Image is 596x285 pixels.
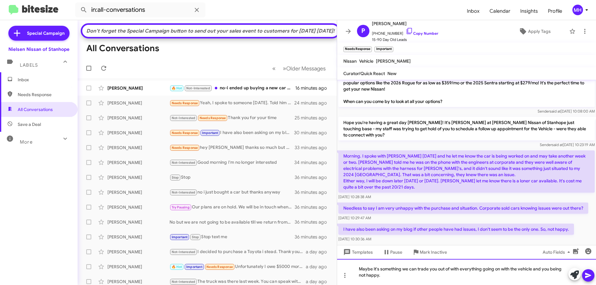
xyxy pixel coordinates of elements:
a: Inbox [462,2,485,20]
button: MH [567,5,589,15]
button: Apply Tags [503,26,566,37]
span: 🔥 Hot [172,86,182,90]
span: Apply Tags [528,26,551,37]
a: Copy Number [406,31,438,36]
p: Needless to say I am very unhappy with the purchase and situation. Corporate sold cars knowing is... [338,203,588,214]
div: 33 minutes ago [295,145,332,151]
span: Templates [342,247,373,258]
button: Previous [269,62,279,75]
div: [PERSON_NAME] [107,249,169,255]
div: No but we are not going to be available till we return from our trip sometime beginning of Nov. [169,219,295,225]
span: [PHONE_NUMBER] [372,27,438,37]
span: Calendar [485,2,515,20]
div: Thank you for your time [169,114,295,122]
span: Stop [192,235,199,239]
p: Morning. I spoke with [PERSON_NAME] [DATE] and he let me know the car is being worked on and may ... [338,150,595,193]
small: Important [374,47,393,52]
span: All Conversations [18,106,53,113]
div: a day ago [306,278,332,285]
span: Auto Fields [543,247,572,258]
div: MH [572,5,583,15]
nav: Page navigation example [269,62,329,75]
button: Pause [378,247,407,258]
div: [PERSON_NAME] [107,100,169,106]
div: I decided to purchase a Toyota i stead. Thank you anyway [169,248,306,256]
span: Not-Interested [172,190,196,194]
span: Important [172,235,188,239]
span: Needs Response [172,101,198,105]
span: [PERSON_NAME] [376,58,411,64]
a: Insights [515,2,543,20]
span: said at [550,109,561,114]
div: 36 minutes ago [295,174,332,180]
span: Mark Inactive [420,247,447,258]
div: a day ago [306,249,332,255]
div: [PERSON_NAME] [107,219,169,225]
span: Not-Interested [186,86,210,90]
div: no i just bought a car but thanks anyway [169,189,295,196]
div: no-i ended up buying a new car elsewhere [169,85,295,92]
span: Special Campaign [27,30,65,36]
div: [PERSON_NAME] [107,174,169,180]
div: 36 minutes ago [295,234,332,240]
span: » [283,65,286,72]
span: New [387,71,396,76]
span: [DATE] 10:30:36 AM [338,237,371,241]
div: Unfortunately I owe $5000 more than what the car is worth [169,263,306,270]
div: Our plans are on hold. We will be in touch when we are ready. [169,204,295,211]
span: Curator/Quick React [343,71,385,76]
div: Yeah, I spoke to someone [DATE]. Told him I have his contact when I'm ready to purchase. I'll cal... [169,100,295,107]
div: 16 minutes ago [295,85,332,91]
div: 30 minutes ago [295,130,332,136]
div: [PERSON_NAME] [107,234,169,240]
button: Mark Inactive [407,247,452,258]
span: Nissan [343,58,357,64]
span: [DATE] 10:28:38 AM [338,194,371,199]
span: Sender [DATE] 10:08:00 AM [538,109,595,114]
span: Stop [172,176,179,180]
span: Sender [DATE] 10:23:19 AM [540,142,595,147]
p: Hope you're having a great day [PERSON_NAME]! It's [PERSON_NAME] at [PERSON_NAME] Nissan of Stanh... [338,117,595,140]
span: Pause [390,247,402,258]
div: Good morning I'm no longer interested [169,159,295,166]
span: 15-90 Day Old Leads [372,37,438,43]
span: Needs Response [206,265,233,269]
span: Needs Response [172,131,198,135]
span: Not-Interested [172,280,196,284]
div: [PERSON_NAME] [107,130,169,136]
span: Labels [20,62,38,68]
div: 25 minutes ago [295,115,332,121]
div: [PERSON_NAME] [107,85,169,91]
span: Important [202,131,218,135]
span: Not-Interested [172,250,196,254]
div: Nielsen Nissan of Stanhope [8,46,70,52]
div: Maybe it's something we can trade you out of with everything going on with the vehicle and you be... [337,259,596,285]
a: Special Campaign [8,26,70,41]
div: hey [PERSON_NAME] thanks so much but unfortunately im not in the market to buy a new car right no... [169,144,295,151]
span: Older Messages [286,65,326,72]
small: Needs Response [343,47,372,52]
div: I have also been asking on my blog if other people have had issues, I don't seem to be the only o... [169,129,295,136]
span: 🔥 Hot [172,265,182,269]
button: Templates [337,247,378,258]
span: « [272,65,276,72]
p: I have also been asking on my blog if other people have had issues, I don't seem to be the only o... [338,224,574,235]
div: 24 minutes ago [295,100,332,106]
span: said at [552,142,563,147]
div: [PERSON_NAME] [107,278,169,285]
div: [PERSON_NAME] [107,145,169,151]
span: Needs Response [18,91,70,98]
input: Search [75,2,205,17]
div: Stop text me [169,234,295,241]
div: 36 minutes ago [295,219,332,225]
a: Profile [543,2,567,20]
span: Needs Response [200,116,226,120]
div: [PERSON_NAME] [107,264,169,270]
div: a day ago [306,264,332,270]
span: Vehicle [359,58,373,64]
div: [PERSON_NAME] [107,159,169,166]
h1: All Conversations [86,43,159,53]
div: [PERSON_NAME] [107,204,169,210]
